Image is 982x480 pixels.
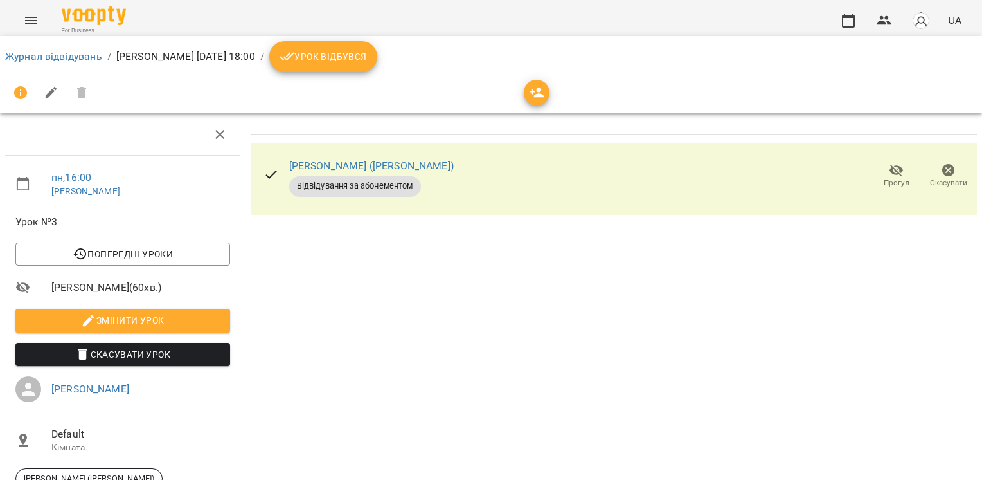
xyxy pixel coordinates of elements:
[15,243,230,266] button: Попередні уроки
[26,313,220,328] span: Змінити урок
[930,178,967,189] span: Скасувати
[15,343,230,366] button: Скасувати Урок
[870,158,922,194] button: Прогул
[15,214,230,230] span: Урок №3
[269,41,377,72] button: Урок відбувся
[51,427,230,442] span: Default
[26,246,220,262] span: Попередні уроки
[280,49,367,64] span: Урок відбувся
[107,49,111,64] li: /
[26,347,220,362] span: Скасувати Урок
[51,186,120,196] a: [PERSON_NAME]
[922,158,974,194] button: Скасувати
[116,49,255,64] p: [PERSON_NAME] [DATE] 18:00
[289,180,421,192] span: Відвідування за абонементом
[5,50,102,62] a: Журнал відвідувань
[15,309,230,332] button: Змінити урок
[51,383,129,395] a: [PERSON_NAME]
[51,171,91,183] a: пн , 16:00
[62,6,126,25] img: Voopty Logo
[15,5,46,36] button: Menu
[5,41,977,72] nav: breadcrumb
[943,8,967,32] button: UA
[51,280,230,295] span: [PERSON_NAME] ( 60 хв. )
[51,441,230,454] p: Кімната
[884,178,909,189] span: Прогул
[260,49,264,64] li: /
[948,14,961,27] span: UA
[62,26,126,35] span: For Business
[912,12,930,30] img: avatar_s.png
[289,160,454,172] a: [PERSON_NAME] ([PERSON_NAME])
